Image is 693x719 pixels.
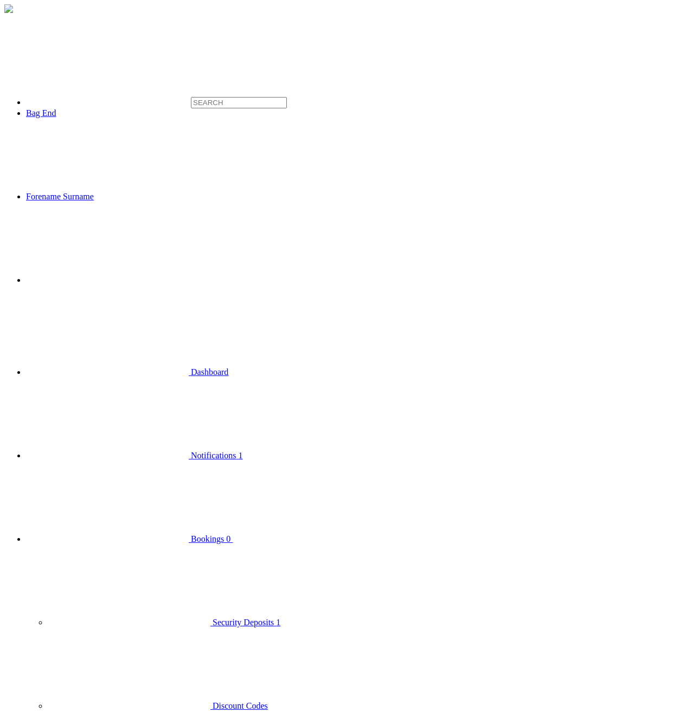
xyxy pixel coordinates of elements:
[191,451,236,460] span: Notifications
[26,108,56,118] a: Bag End
[191,367,228,377] span: Dashboard
[276,618,280,627] span: 1
[213,701,268,710] span: Discount Codes
[26,367,228,377] a: Dashboard
[226,534,230,543] span: 0
[239,451,243,460] span: 1
[191,534,224,543] span: Bookings
[26,534,395,543] a: Bookings 0
[26,192,256,201] a: Forename Surname
[4,4,13,13] img: menu-toggle-4520fedd754c2a8bde71ea2914dd820b131290c2d9d837ca924f0cce6f9668d0.png
[213,618,274,627] span: Security Deposits
[48,618,280,627] a: Security Deposits 1
[191,97,287,108] input: SEARCH
[48,701,268,710] a: Discount Codes
[26,451,243,460] a: Notifications 1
